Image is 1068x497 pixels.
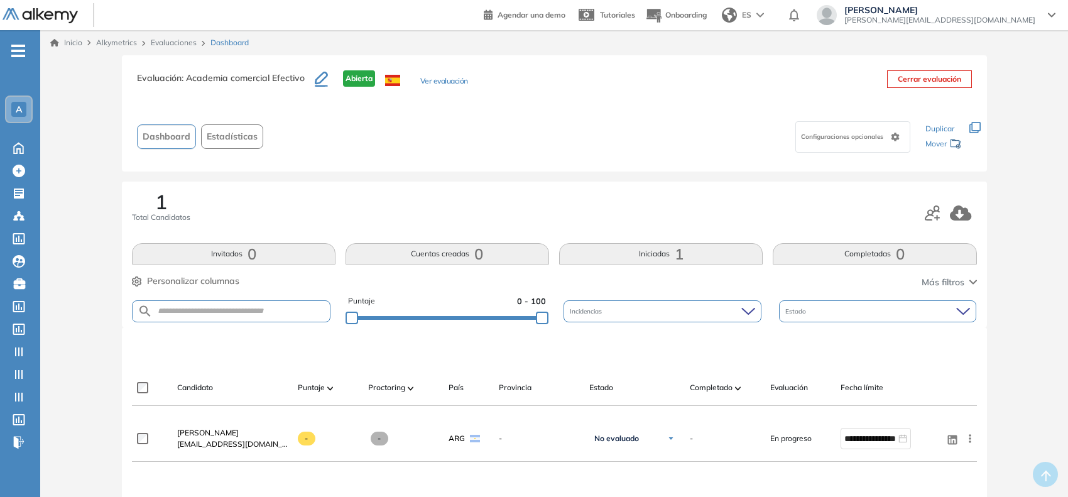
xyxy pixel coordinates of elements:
[594,434,639,444] span: No evaluado
[801,132,886,141] span: Configuraciones opcionales
[346,243,549,265] button: Cuentas creadas0
[137,124,196,149] button: Dashboard
[742,9,751,21] span: ES
[201,124,263,149] button: Estadísticas
[645,2,707,29] button: Onboarding
[589,382,613,393] span: Estado
[147,275,239,288] span: Personalizar columnas
[925,133,962,156] div: Mover
[132,275,239,288] button: Personalizar columnas
[177,382,213,393] span: Candidato
[151,38,197,47] a: Evaluaciones
[756,13,764,18] img: arrow
[470,435,480,442] img: ARG
[155,192,167,212] span: 1
[348,295,375,307] span: Puntaje
[137,70,315,97] h3: Evaluación
[841,382,883,393] span: Fecha límite
[298,382,325,393] span: Puntaje
[517,295,546,307] span: 0 - 100
[11,50,25,52] i: -
[898,434,907,443] span: close-circle
[600,10,635,19] span: Tutoriales
[844,5,1035,15] span: [PERSON_NAME]
[385,75,400,86] img: ESP
[665,10,707,19] span: Onboarding
[343,70,375,87] span: Abierta
[735,386,741,390] img: [missing "en.ARROW_ALT" translation]
[132,243,335,265] button: Invitados0
[3,8,78,24] img: Logo
[887,70,972,88] button: Cerrar evaluación
[690,433,693,444] span: -
[327,386,334,390] img: [missing "en.ARROW_ALT" translation]
[96,38,137,47] span: Alkymetrics
[779,300,977,322] div: Estado
[922,276,964,289] span: Más filtros
[50,37,82,48] a: Inicio
[570,307,604,316] span: Incidencias
[177,439,288,450] span: [EMAIL_ADDRESS][DOMAIN_NAME]
[690,382,733,393] span: Completado
[138,303,153,319] img: SEARCH_ALT
[449,382,464,393] span: País
[844,15,1035,25] span: [PERSON_NAME][EMAIL_ADDRESS][DOMAIN_NAME]
[484,6,565,21] a: Agendar una demo
[795,121,910,153] div: Configuraciones opcionales
[371,432,389,445] span: -
[132,212,190,223] span: Total Candidatos
[143,130,190,143] span: Dashboard
[420,75,468,89] button: Ver evaluación
[499,433,579,444] span: -
[498,10,565,19] span: Agendar una demo
[770,382,808,393] span: Evaluación
[722,8,737,23] img: world
[210,37,249,48] span: Dashboard
[298,432,316,445] span: -
[408,386,414,390] img: [missing "en.ARROW_ALT" translation]
[564,300,761,322] div: Incidencias
[667,435,675,442] img: Ícono de flecha
[449,433,465,444] span: ARG
[177,428,239,437] span: [PERSON_NAME]
[925,124,954,133] span: Duplicar
[499,382,531,393] span: Provincia
[177,427,288,439] a: [PERSON_NAME]
[16,104,22,114] span: A
[770,433,812,444] span: En progreso
[559,243,763,265] button: Iniciadas1
[207,130,258,143] span: Estadísticas
[368,382,405,393] span: Proctoring
[785,307,809,316] span: Estado
[922,276,977,289] button: Más filtros
[182,72,305,84] span: : Academia comercial Efectivo
[773,243,976,265] button: Completadas0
